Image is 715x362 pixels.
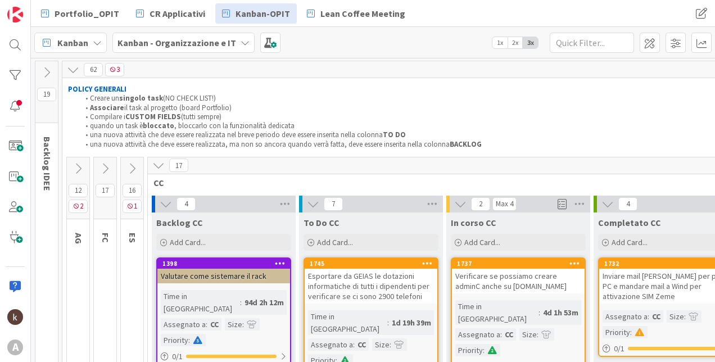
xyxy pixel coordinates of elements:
span: 1 [123,200,142,213]
span: 3x [523,37,538,48]
span: 7 [324,197,343,211]
div: Size [225,318,242,331]
span: 4 [177,197,196,211]
a: Kanban-OPIT [215,3,297,24]
span: 17 [96,184,115,197]
div: 1398 [162,260,290,268]
span: 16 [123,184,142,197]
strong: singolo task [119,93,163,103]
div: CC [207,318,221,331]
span: : [240,296,242,309]
div: Assegnato a [455,328,500,341]
div: Priority [161,334,188,346]
div: Assegnato a [603,310,648,323]
div: 1737 [452,259,585,269]
div: Verificare se possiamo creare adminC anche su [DOMAIN_NAME] [452,269,585,293]
div: Size [519,328,537,341]
div: 1745 [305,259,437,269]
strong: Associare [90,103,124,112]
b: Kanban - Organizzazione e IT [117,37,236,48]
div: Esportare da GEIAS le dotazioni informatiche di tutti i dipendenti per verificare se ci sono 2900... [305,269,437,304]
div: CC [649,310,663,323]
div: Valutare come sistemare il rack [157,269,290,283]
span: 17 [169,159,188,172]
span: : [353,338,355,351]
span: To Do CC [304,217,340,228]
div: Priority [455,344,483,356]
div: Assegnato a [308,338,353,351]
div: 1398Valutare come sistemare il rack [157,259,290,283]
div: A [7,340,23,355]
span: : [684,310,686,323]
span: : [387,316,389,329]
div: 1d 19h 39m [389,316,434,329]
span: Backlog CC [156,217,203,228]
strong: POLICY GENERALI [68,84,126,94]
div: Time in [GEOGRAPHIC_DATA] [161,290,240,315]
span: 62 [84,63,103,76]
div: 1745Esportare da GEIAS le dotazioni informatiche di tutti i dipendenti per verificare se ci sono ... [305,259,437,304]
span: CR Applicativi [150,7,205,20]
span: In corso CC [451,217,496,228]
img: kh [7,309,23,325]
span: : [500,328,502,341]
span: Add Card... [317,237,353,247]
div: Time in [GEOGRAPHIC_DATA] [308,310,387,335]
span: Backlog IDEE [42,137,53,191]
span: AG [73,233,84,244]
span: 19 [37,88,56,101]
span: ES [127,233,138,243]
strong: TO DO [383,130,406,139]
div: Max 4 [496,201,513,207]
span: Kanban [57,36,88,49]
span: : [537,328,538,341]
div: CC [355,338,369,351]
span: 1x [492,37,508,48]
span: Add Card... [612,237,648,247]
span: : [538,306,540,319]
input: Quick Filter... [550,33,634,53]
span: Add Card... [464,237,500,247]
span: 0 / 1 [614,343,625,355]
div: Priority [603,326,630,338]
span: : [242,318,244,331]
div: CC [502,328,516,341]
span: Add Card... [170,237,206,247]
span: 3 [105,63,124,76]
span: Lean Coffee Meeting [320,7,405,20]
span: : [206,318,207,331]
div: Size [372,338,390,351]
div: 1737 [457,260,585,268]
span: : [390,338,391,351]
div: 4d 1h 53m [540,306,581,319]
span: 2 [471,197,490,211]
span: 2 [69,200,88,213]
span: : [630,326,632,338]
div: Time in [GEOGRAPHIC_DATA] [455,300,538,325]
span: 2x [508,37,523,48]
strong: CUSTOM FIELDS [125,112,181,121]
span: Kanban-OPIT [236,7,290,20]
span: : [188,334,190,346]
span: : [648,310,649,323]
a: Lean Coffee Meeting [300,3,412,24]
div: 94d 2h 12m [242,296,287,309]
span: 4 [618,197,637,211]
a: CR Applicativi [129,3,212,24]
strong: BACKLOG [450,139,482,149]
div: 1398 [157,259,290,269]
span: : [483,344,485,356]
div: Assegnato a [161,318,206,331]
span: FC [100,233,111,243]
span: Portfolio_OPIT [55,7,119,20]
span: Completato CC [598,217,661,228]
div: 1737Verificare se possiamo creare adminC anche su [DOMAIN_NAME] [452,259,585,293]
div: 1745 [310,260,437,268]
img: Visit kanbanzone.com [7,7,23,22]
a: Portfolio_OPIT [34,3,126,24]
span: 12 [69,184,88,197]
div: Size [667,310,684,323]
strong: bloccato [143,121,174,130]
